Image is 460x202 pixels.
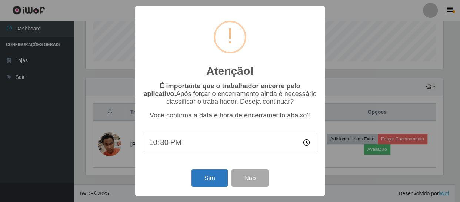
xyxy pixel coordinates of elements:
[143,82,317,106] p: Após forçar o encerramento ainda é necessário classificar o trabalhador. Deseja continuar?
[206,64,254,78] h2: Atenção!
[143,112,317,119] p: Você confirma a data e hora de encerramento abaixo?
[143,82,300,97] b: É importante que o trabalhador encerre pelo aplicativo.
[191,169,227,187] button: Sim
[231,169,268,187] button: Não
